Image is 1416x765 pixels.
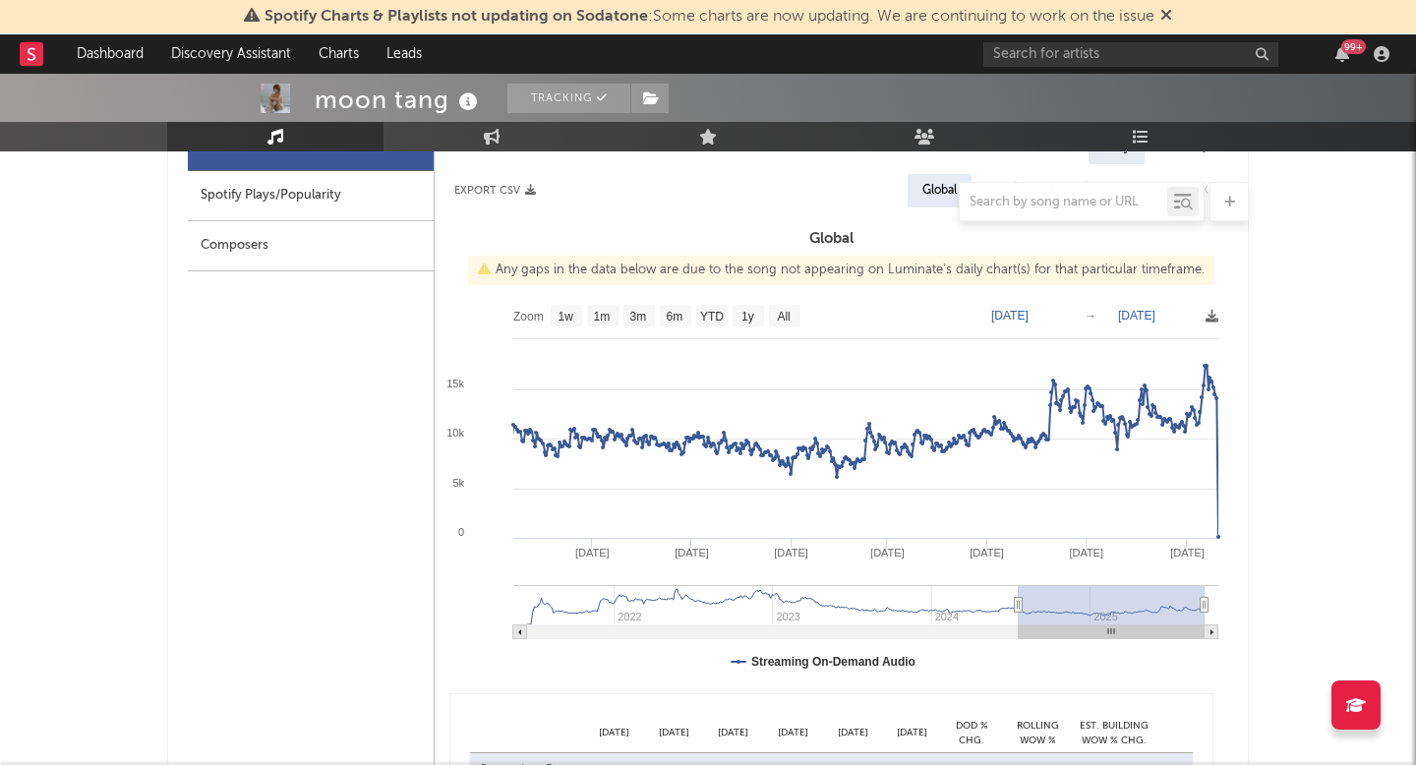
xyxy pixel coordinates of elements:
text: [DATE] [1118,309,1155,323]
span: Spotify Charts & Playlists not updating on Sodatone [265,9,648,25]
text: [DATE] [575,547,610,559]
a: Discovery Assistant [157,34,305,74]
div: [DATE] [823,726,883,740]
text: 6m [667,310,683,324]
div: Any gaps in the data below are due to the song not appearing on Luminate's daily chart(s) for tha... [468,256,1214,285]
div: Spotify Plays/Popularity [188,171,434,221]
text: 1m [594,310,611,324]
div: [DATE] [704,726,764,740]
div: US [996,179,1011,203]
div: Composers [188,221,434,271]
div: Est. Building WoW % Chg. [1075,719,1153,747]
text: Streaming On-Demand Audio [751,655,915,669]
text: [DATE] [1069,547,1103,559]
div: [DATE] [763,726,823,740]
button: 99+ [1335,46,1349,62]
text: [DATE] [991,309,1029,323]
input: Search for artists [983,42,1278,67]
text: Zoom [513,310,544,324]
div: [DATE] [644,726,704,740]
text: 0 [458,526,464,538]
div: [DATE] [882,726,942,740]
a: Charts [305,34,373,74]
a: Leads [373,34,436,74]
text: [DATE] [870,547,905,559]
div: DoD % Chg. [942,719,1001,747]
text: [DATE] [675,547,709,559]
h3: Global [435,227,1228,251]
div: moon tang [315,84,483,116]
div: 99 + [1341,39,1366,54]
text: 1y [741,310,754,324]
text: [DATE] [774,547,808,559]
div: [DATE] [584,726,644,740]
div: Global [922,179,957,203]
div: Ex-US [1050,179,1082,203]
div: Rolling WoW % Chg. [1001,719,1075,747]
text: 15k [446,378,464,389]
text: 5k [452,477,464,489]
text: YTD [700,310,724,324]
span: Dismiss [1160,9,1172,25]
span: : Some charts are now updating. We are continuing to work on the issue [265,9,1154,25]
text: [DATE] [1170,547,1205,559]
text: All [777,310,790,324]
input: Search by song name or URL [960,195,1167,210]
button: Tracking [507,84,630,113]
text: 1w [559,310,574,324]
a: Dashboard [63,34,157,74]
text: 10k [446,427,464,439]
text: 3m [630,310,647,324]
text: → [1085,309,1096,323]
text: [DATE] [970,547,1004,559]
